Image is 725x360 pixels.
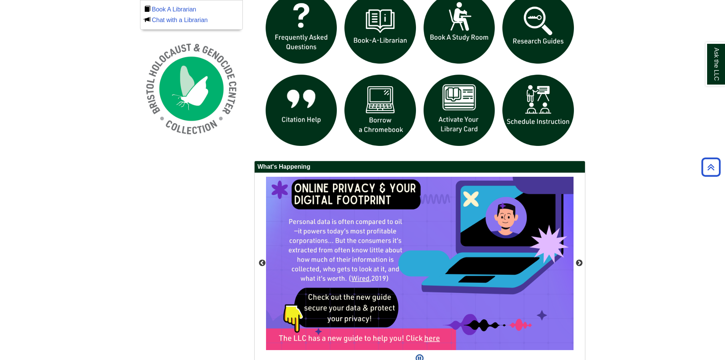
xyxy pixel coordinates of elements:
button: Next [575,259,583,267]
h2: What's Happening [255,161,585,173]
div: This box contains rotating images [266,177,574,350]
img: Borrow a chromebook icon links to the borrow a chromebook web page [341,71,420,150]
img: For faculty. Schedule Library Instruction icon links to form. [499,71,578,150]
img: citation help icon links to citation help guide page [262,71,341,150]
a: Back to Top [699,162,723,172]
img: Holocaust and Genocide Collection [140,37,243,140]
button: Previous [258,259,266,267]
a: Book A Librarian [152,6,196,13]
a: Chat with a Librarian [152,17,208,23]
img: activate Library Card icon links to form to activate student ID into library card [420,71,499,150]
